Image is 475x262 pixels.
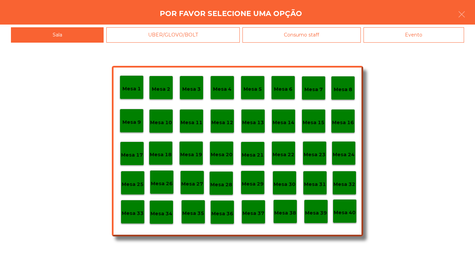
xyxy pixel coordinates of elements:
h4: Por favor selecione uma opção [160,9,302,19]
p: Mesa 30 [274,180,295,188]
p: Mesa 32 [333,180,355,188]
p: Mesa 17 [121,151,143,159]
p: Mesa 18 [150,151,172,159]
div: Consumo staff [242,27,361,43]
p: Mesa 24 [333,151,355,159]
p: Mesa 12 [211,119,233,127]
p: Mesa 1 [122,85,141,93]
p: Mesa 14 [273,119,294,127]
p: Mesa 3 [182,85,201,93]
p: Mesa 37 [242,209,264,217]
p: Mesa 13 [242,119,264,127]
p: Mesa 23 [304,151,326,159]
p: Mesa 16 [332,119,354,127]
p: Mesa 21 [242,151,264,159]
p: Mesa 19 [180,151,202,159]
p: Mesa 34 [150,210,172,218]
p: Mesa 39 [305,209,327,217]
p: Mesa 36 [211,210,233,218]
p: Mesa 11 [181,119,202,127]
p: Mesa 28 [210,181,232,189]
p: Mesa 15 [303,119,325,127]
p: Mesa 35 [182,209,204,217]
p: Mesa 10 [150,119,172,127]
p: Mesa 6 [274,85,292,93]
p: Mesa 29 [242,180,264,188]
p: Mesa 8 [334,86,352,93]
p: Mesa 40 [334,209,356,217]
div: Evento [364,27,464,43]
p: Mesa 26 [151,180,173,188]
p: Mesa 4 [213,85,232,93]
p: Mesa 25 [122,180,144,188]
p: Mesa 31 [304,180,326,188]
p: Mesa 5 [243,85,262,93]
div: UBER/GLOVO/BOLT [106,27,239,43]
p: Mesa 9 [122,118,141,126]
p: Mesa 7 [304,86,323,93]
p: Mesa 20 [211,151,233,159]
p: Mesa 27 [181,180,203,188]
p: Mesa 33 [122,209,144,217]
div: Sala [11,27,104,43]
p: Mesa 38 [274,209,296,217]
p: Mesa 22 [273,151,294,159]
p: Mesa 2 [152,85,170,93]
